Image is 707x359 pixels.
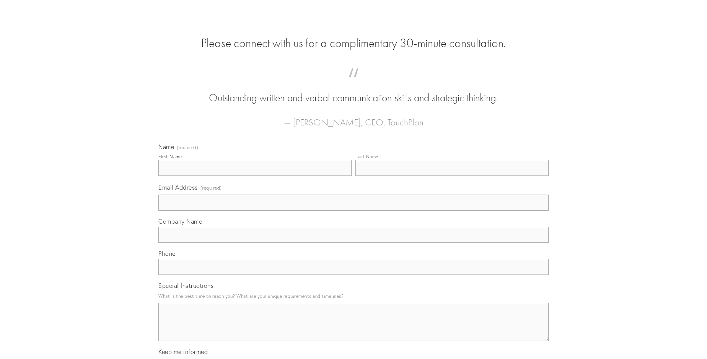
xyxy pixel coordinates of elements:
blockquote: Outstanding written and verbal communication skills and strategic thinking. [171,76,536,106]
figcaption: — [PERSON_NAME], CEO, TouchPlan [171,106,536,130]
p: What is the best time to reach you? What are your unique requirements and timelines? [158,291,549,301]
span: (required) [200,183,222,193]
span: Company Name [158,218,202,225]
span: Phone [158,250,176,257]
div: First Name [158,154,182,159]
span: Special Instructions [158,282,213,289]
span: Keep me informed [158,348,208,356]
div: Last Name [355,154,378,159]
span: (required) [177,145,198,150]
span: “ [171,76,536,91]
span: Email Address [158,184,198,191]
h2: Please connect with us for a complimentary 30-minute consultation. [158,36,549,50]
span: Name [158,143,174,151]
